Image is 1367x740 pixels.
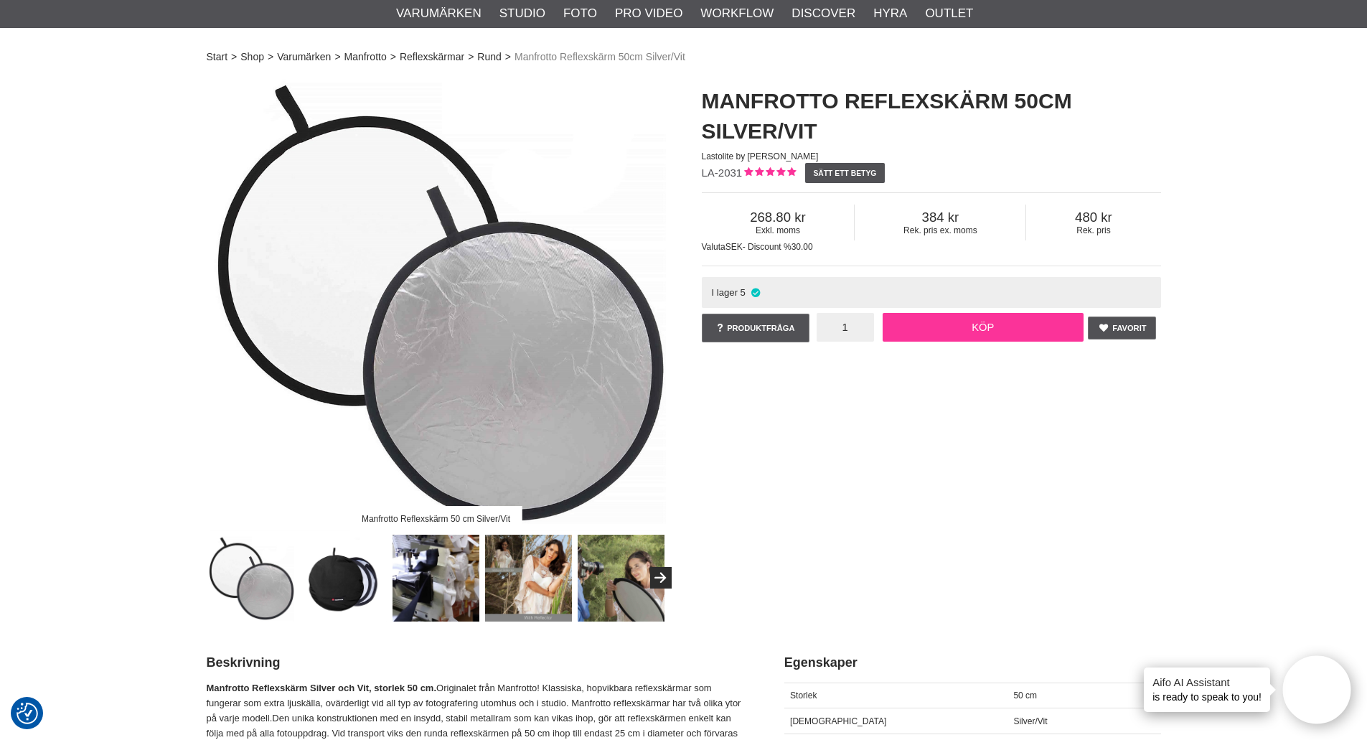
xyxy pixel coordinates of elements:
a: Foto [563,4,597,23]
span: 30.00 [791,242,813,252]
span: Exkl. moms [702,225,855,235]
span: Storlek [790,690,817,701]
span: - Discount % [743,242,791,252]
a: Workflow [700,4,774,23]
a: Hyra [873,4,907,23]
span: 50 cm [1013,690,1037,701]
button: Next [650,567,672,589]
h1: Manfrotto Reflexskärm 50cm Silver/Vit [702,86,1161,146]
a: Favorit [1088,317,1156,339]
button: Samtyckesinställningar [17,701,38,726]
span: LA-2031 [702,167,743,179]
a: Sätt ett betyg [805,163,885,183]
span: [DEMOGRAPHIC_DATA] [790,716,886,726]
strong: Manfrotto Reflexskärm Silver och Vit, storlek 50 cm. [207,683,437,693]
span: Silver/Vit [1013,716,1047,726]
span: Rek. pris [1026,225,1160,235]
a: Studio [499,4,545,23]
a: Manfrotto [344,50,387,65]
img: Manfrotto Reflexskärm 50 cm Silver/Vit [207,72,666,531]
div: Manfrotto Reflexskärm 50 cm Silver/Vit [349,506,522,531]
a: Varumärken [277,50,331,65]
h2: Egenskaper [784,654,1161,672]
span: 480 [1026,210,1160,225]
span: Valuta [702,242,725,252]
a: Pro Video [615,4,682,23]
a: Varumärken [396,4,481,23]
a: Produktfråga [702,314,809,342]
span: > [268,50,273,65]
span: > [505,50,511,65]
i: I lager [749,287,761,298]
span: Lastolite by [PERSON_NAME] [702,151,819,161]
a: Rund [477,50,501,65]
span: Rek. pris ex. moms [855,225,1025,235]
a: Köp [883,313,1084,342]
a: Reflexskärmar [400,50,464,65]
img: Manfrotto Reflexskärm 50 cm Silver/Vit [207,535,294,622]
div: is ready to speak to you! [1144,668,1270,712]
span: > [334,50,340,65]
a: Start [207,50,228,65]
span: I lager [711,287,738,298]
h4: Aifo AI Assistant [1152,675,1262,690]
a: Outlet [925,4,973,23]
h2: Beskrivning [207,654,748,672]
img: Manfrotto Reflexskärm 50 cm Silver/Vit [578,535,664,622]
img: Manfrotto Reflexskärm 50 cm Silver/Vit [485,535,572,622]
div: Kundbetyg: 5.00 [742,166,796,181]
span: > [390,50,396,65]
span: 384 [855,210,1025,225]
span: > [468,50,474,65]
img: Revisit consent button [17,703,38,724]
span: 5 [741,287,746,298]
span: 268.80 [702,210,855,225]
span: SEK [725,242,743,252]
img: Levereras med fodral [300,535,387,622]
span: Manfrotto Reflexskärm 50cm Silver/Vit [515,50,685,65]
a: Shop [240,50,264,65]
a: Discover [791,4,855,23]
img: Hög detaljkvalité [393,535,479,622]
span: > [231,50,237,65]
